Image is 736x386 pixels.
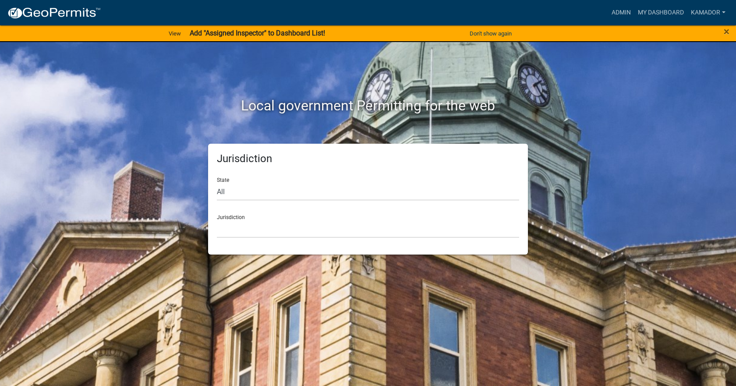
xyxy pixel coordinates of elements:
[165,26,184,41] a: View
[608,4,634,21] a: Admin
[687,4,729,21] a: Kamador
[190,29,325,37] strong: Add "Assigned Inspector" to Dashboard List!
[634,4,687,21] a: My Dashboard
[125,97,611,114] h2: Local government Permitting for the web
[724,25,729,38] span: ×
[217,152,519,165] h5: Jurisdiction
[724,26,729,37] button: Close
[466,26,515,41] button: Don't show again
